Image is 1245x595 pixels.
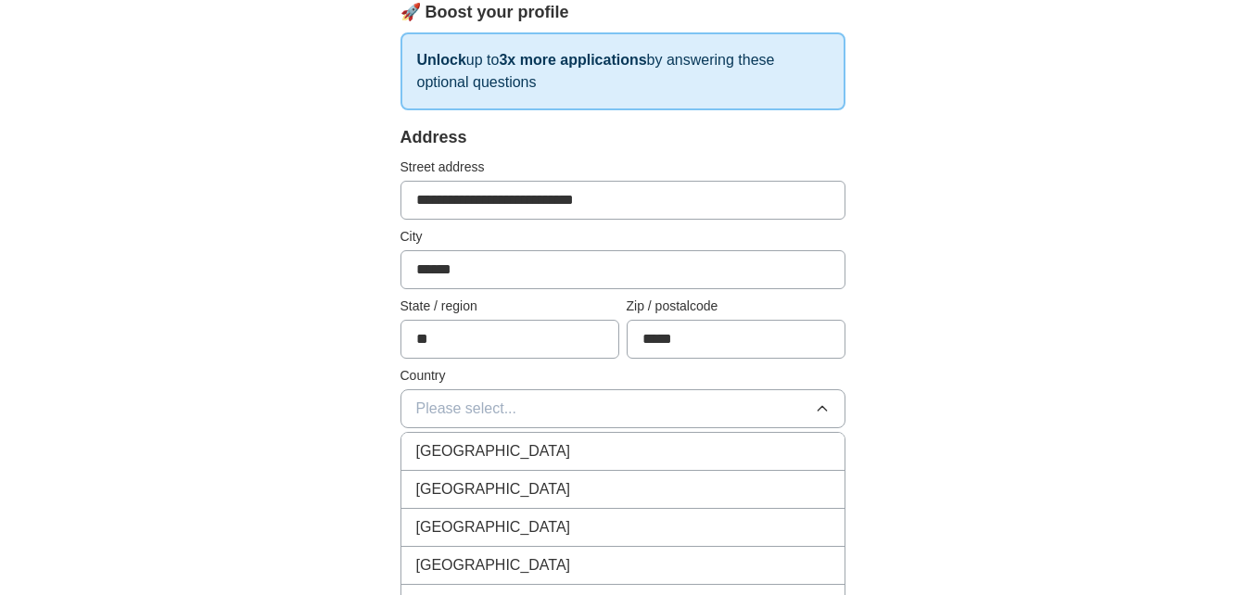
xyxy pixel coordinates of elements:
strong: Unlock [417,52,466,68]
label: State / region [400,297,619,316]
strong: 3x more applications [499,52,646,68]
label: City [400,227,845,247]
label: Street address [400,158,845,177]
button: Please select... [400,389,845,428]
span: [GEOGRAPHIC_DATA] [416,516,571,538]
span: [GEOGRAPHIC_DATA] [416,554,571,576]
span: [GEOGRAPHIC_DATA] [416,478,571,500]
label: Country [400,366,845,386]
label: Zip / postalcode [627,297,845,316]
span: Please select... [416,398,517,420]
p: up to by answering these optional questions [400,32,845,110]
span: [GEOGRAPHIC_DATA] [416,440,571,462]
div: Address [400,125,845,150]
